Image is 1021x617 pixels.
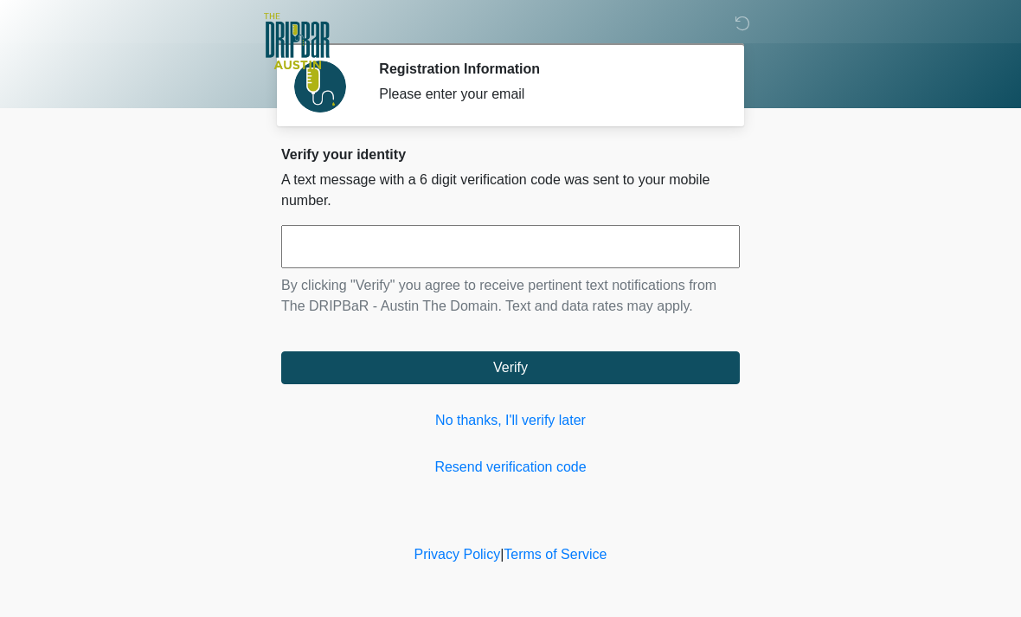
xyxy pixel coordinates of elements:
h2: Verify your identity [281,146,740,163]
p: A text message with a 6 digit verification code was sent to your mobile number. [281,170,740,211]
a: No thanks, I'll verify later [281,410,740,431]
a: Terms of Service [504,547,607,562]
div: Please enter your email [379,84,714,105]
img: The DRIPBaR - Austin The Domain Logo [264,13,330,69]
img: Agent Avatar [294,61,346,112]
a: | [500,547,504,562]
a: Privacy Policy [414,547,501,562]
p: By clicking "Verify" you agree to receive pertinent text notifications from The DRIPBaR - Austin ... [281,275,740,317]
button: Verify [281,351,740,384]
a: Resend verification code [281,457,740,478]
